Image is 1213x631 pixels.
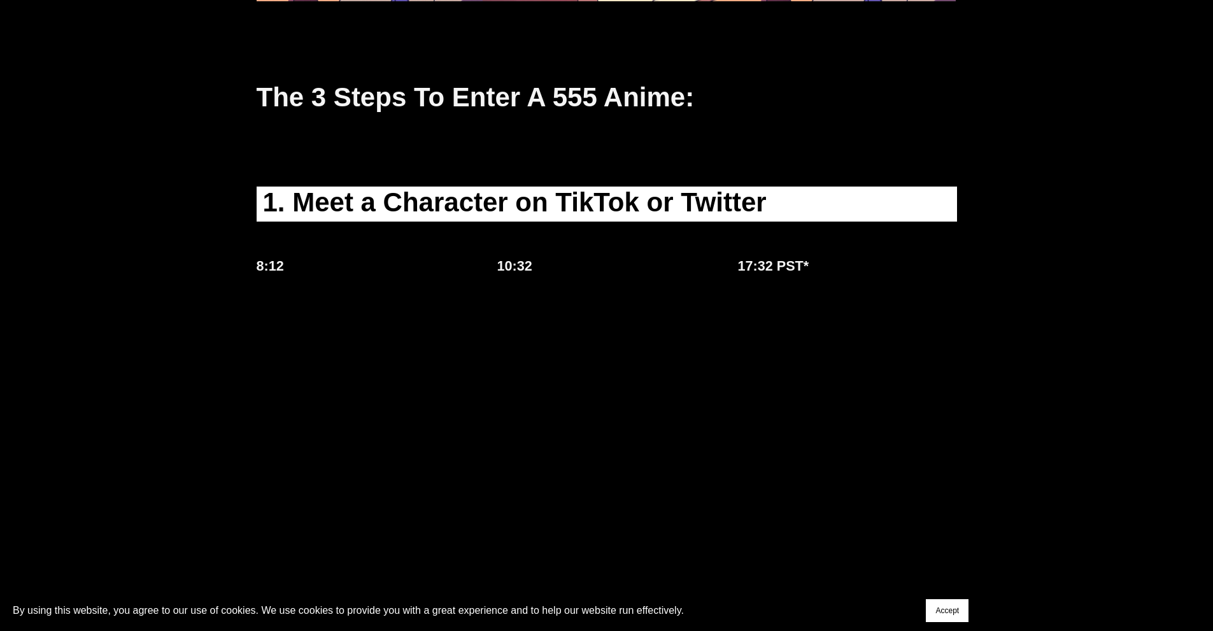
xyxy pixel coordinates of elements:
h2: 8:12 [257,257,476,275]
h1: 1. Meet a Character on TikTok or Twitter [257,187,957,222]
p: By using this website, you agree to our use of cookies. We use cookies to provide you with a grea... [13,602,684,619]
h2: 17:32 PST* [738,257,957,275]
button: Accept [926,599,968,622]
span: Accept [935,606,959,615]
h1: The 3 Steps To Enter A 555 Anime: [257,80,957,115]
h2: 10:32 [497,257,716,275]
